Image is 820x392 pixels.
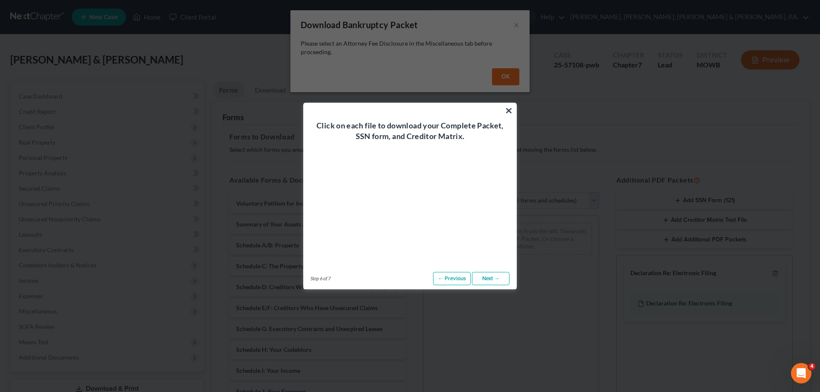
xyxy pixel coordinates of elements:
a: ← Previous [433,272,471,285]
h4: Click on each file to download your Complete Packet, SSN form, and Creditor Matrix. [314,120,506,141]
a: Next → [472,272,510,285]
iframe: Intercom live chat [791,363,811,383]
span: Step 6 of 7 [310,275,331,282]
span: 4 [808,363,815,370]
button: × [505,103,513,117]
